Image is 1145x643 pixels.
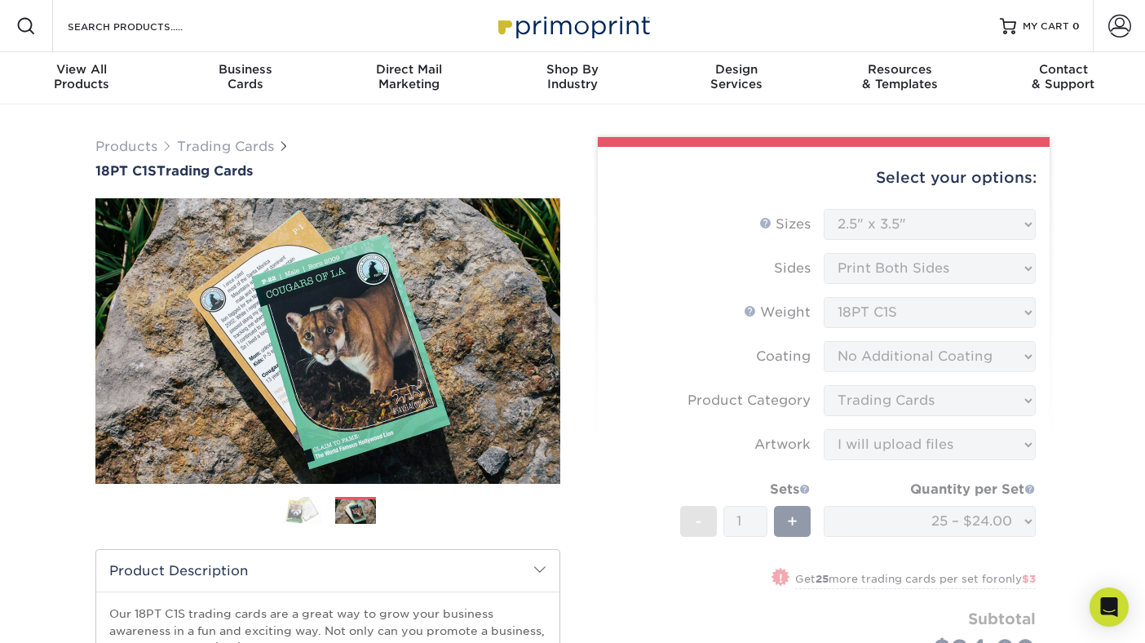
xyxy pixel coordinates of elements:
span: Contact [981,62,1145,77]
img: Trading Cards 01 [281,496,321,525]
h1: Trading Cards [95,163,560,179]
div: Services [654,62,818,91]
span: 0 [1072,20,1080,32]
h2: Product Description [96,550,559,592]
div: & Support [981,62,1145,91]
span: Shop By [491,62,655,77]
a: BusinessCards [164,52,328,104]
div: & Templates [818,62,982,91]
a: Products [95,139,157,154]
div: Cards [164,62,328,91]
a: Resources& Templates [818,52,982,104]
img: 18PT C1S 02 [95,198,560,484]
span: MY CART [1023,20,1069,33]
span: Business [164,62,328,77]
a: Contact& Support [981,52,1145,104]
span: Design [654,62,818,77]
a: Trading Cards [177,139,274,154]
a: 18PT C1STrading Cards [95,163,560,179]
span: 18PT C1S [95,163,157,179]
span: Resources [818,62,982,77]
div: Open Intercom Messenger [1090,588,1129,627]
div: Industry [491,62,655,91]
div: Select your options: [611,147,1037,209]
div: Marketing [327,62,491,91]
img: Primoprint [491,8,654,43]
a: Shop ByIndustry [491,52,655,104]
a: DesignServices [654,52,818,104]
img: Trading Cards 02 [335,499,376,525]
input: SEARCH PRODUCTS..... [66,16,225,36]
span: Direct Mail [327,62,491,77]
a: Direct MailMarketing [327,52,491,104]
